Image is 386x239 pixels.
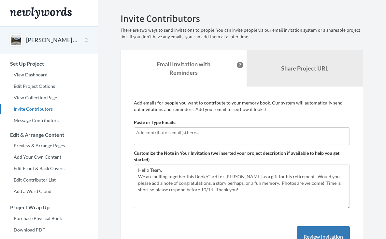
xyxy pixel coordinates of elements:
b: Share Project URL [281,65,328,72]
input: Add contributor email(s) here... [136,129,348,136]
label: Customize the Note in Your Invitation (we inserted your project description if available to help ... [134,150,350,163]
strong: Email Invitation with Reminders [157,60,210,76]
label: Paste or Type Emails: [134,119,177,126]
button: [PERSON_NAME] Retirement [26,36,79,44]
img: Newlywords logo [10,7,72,19]
h3: Edit & Arrange Content [0,132,98,138]
h3: Set Up Project [0,61,98,67]
p: There are two ways to send invitations to people. You can invite people via our email invitation ... [121,27,363,40]
h2: Invite Contributors [121,13,363,24]
p: Add emails for people you want to contribute to your memory book. Our system will automatically s... [134,100,350,113]
h3: Project Wrap Up [0,204,98,210]
textarea: Hello Team, We are pulling together this Book/Card for [PERSON_NAME] as a gift for his retirement... [134,165,350,208]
